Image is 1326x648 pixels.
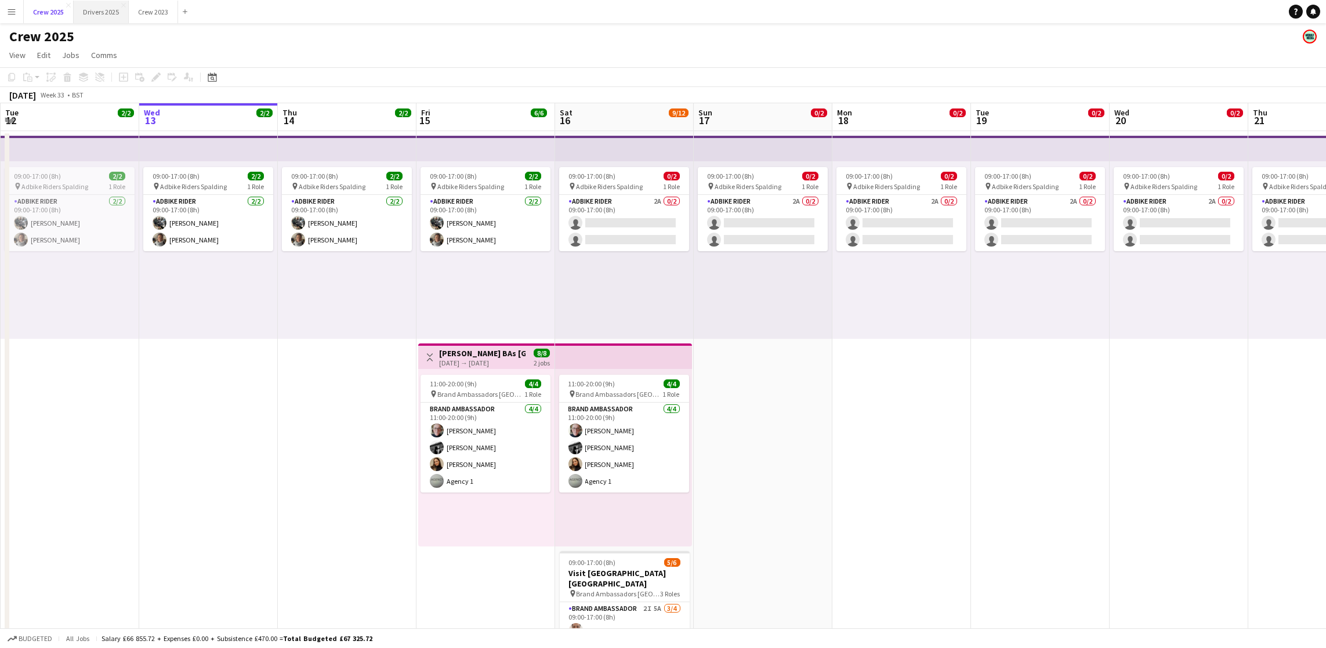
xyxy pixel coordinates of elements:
span: 1 Role [663,182,680,191]
a: Comms [86,48,122,63]
span: 16 [558,114,573,127]
button: Crew 2025 [24,1,74,23]
span: View [9,50,26,60]
span: 1 Role [108,182,125,191]
span: 0/2 [802,172,818,180]
span: Adbike Riders Spalding [715,182,781,191]
app-card-role: Adbike Rider2A0/209:00-17:00 (8h) [975,195,1105,251]
span: Brand Ambassadors [GEOGRAPHIC_DATA] [576,390,663,399]
app-card-role: Adbike Rider2/209:00-17:00 (8h)[PERSON_NAME][PERSON_NAME] [421,195,550,251]
span: 09:00-17:00 (8h) [291,172,338,180]
div: 1 Job [1227,118,1242,127]
span: 2/2 [248,172,264,180]
app-job-card: 09:00-17:00 (8h)0/2 Adbike Riders Spalding1 RoleAdbike Rider2A0/209:00-17:00 (8h) [1114,167,1244,251]
app-job-card: 09:00-17:00 (8h)0/2 Adbike Riders Spalding1 RoleAdbike Rider2A0/209:00-17:00 (8h) [975,167,1105,251]
span: Edit [37,50,50,60]
span: Mon [837,107,852,118]
span: Total Budgeted £67 325.72 [283,634,372,643]
span: Adbike Riders Spalding [299,182,365,191]
span: 3 Roles [661,589,680,598]
button: Budgeted [6,632,54,645]
span: 1 Role [524,182,541,191]
span: 2/2 [109,172,125,180]
app-job-card: 09:00-17:00 (8h)2/2 Adbike Riders Spalding1 RoleAdbike Rider2/209:00-17:00 (8h)[PERSON_NAME][PERS... [421,167,550,251]
span: 09:00-17:00 (8h) [846,172,893,180]
span: 12 [3,114,19,127]
span: 20 [1113,114,1129,127]
span: 2/2 [386,172,403,180]
span: Wed [144,107,160,118]
span: 1 Role [247,182,264,191]
span: Adbike Riders Spalding [160,182,227,191]
span: 1 Role [663,390,680,399]
app-card-role: Adbike Rider2/209:00-17:00 (8h)[PERSON_NAME][PERSON_NAME] [143,195,273,251]
app-job-card: 09:00-17:00 (8h)0/2 Adbike Riders Spalding1 RoleAdbike Rider2A0/209:00-17:00 (8h) [559,167,689,251]
span: 0/2 [664,172,680,180]
div: [DATE] [9,89,36,101]
app-card-role: Brand Ambassador4/411:00-20:00 (9h)[PERSON_NAME][PERSON_NAME][PERSON_NAME]Agency 1 [559,403,689,493]
span: Brand Ambassadors [GEOGRAPHIC_DATA] [437,390,524,399]
span: 0/2 [1088,108,1104,117]
app-card-role: Adbike Rider2A0/209:00-17:00 (8h) [698,195,828,251]
div: 2 jobs [534,357,550,367]
span: 2/2 [118,108,134,117]
span: 1 Role [802,182,818,191]
span: 09:00-17:00 (8h) [568,172,615,180]
span: 0/2 [941,172,957,180]
span: 09:00-17:00 (8h) [1123,172,1170,180]
span: 1 Role [386,182,403,191]
span: Adbike Riders Spalding [1131,182,1197,191]
app-job-card: 09:00-17:00 (8h)2/2 Adbike Riders Spalding1 RoleAdbike Rider2/209:00-17:00 (8h)[PERSON_NAME][PERS... [282,167,412,251]
span: Thu [1253,107,1267,118]
div: 1 Job [257,118,272,127]
span: 6/6 [531,108,547,117]
span: 2/2 [256,108,273,117]
span: 8/8 [534,349,550,357]
span: Adbike Riders Spalding [992,182,1059,191]
span: 0/2 [811,108,827,117]
span: Comms [91,50,117,60]
span: 0/2 [1079,172,1096,180]
span: 09:00-17:00 (8h) [430,172,477,180]
span: 0/2 [950,108,966,117]
span: Adbike Riders Spalding [21,182,88,191]
app-job-card: 09:00-17:00 (8h)2/2 Adbike Riders Spalding1 RoleAdbike Rider2/209:00-17:00 (8h)[PERSON_NAME][PERS... [5,167,135,251]
span: 11:00-20:00 (9h) [568,379,615,388]
span: 0/2 [1227,108,1243,117]
span: 09:00-17:00 (8h) [14,172,61,180]
span: Jobs [62,50,79,60]
app-job-card: 09:00-17:00 (8h)2/2 Adbike Riders Spalding1 RoleAdbike Rider2/209:00-17:00 (8h)[PERSON_NAME][PERS... [143,167,273,251]
div: 1 Job [950,118,965,127]
span: Tue [976,107,989,118]
app-user-avatar: Claire Stewart [1303,30,1317,44]
a: Edit [32,48,55,63]
div: 1 Job [396,118,411,127]
div: 3 Jobs [669,118,688,127]
div: Salary £66 855.72 + Expenses £0.00 + Subsistence £470.00 = [102,634,372,643]
app-job-card: 11:00-20:00 (9h)4/4 Brand Ambassadors [GEOGRAPHIC_DATA]1 RoleBrand Ambassador4/411:00-20:00 (9h)[... [559,375,689,493]
div: 2 Jobs [531,118,549,127]
span: 09:00-17:00 (8h) [984,172,1031,180]
span: 19 [974,114,989,127]
span: All jobs [64,634,92,643]
span: Tue [5,107,19,118]
span: 11:00-20:00 (9h) [430,379,477,388]
span: 09:00-17:00 (8h) [153,172,200,180]
app-card-role: Adbike Rider2A0/209:00-17:00 (8h) [1114,195,1244,251]
span: Sun [698,107,712,118]
div: 09:00-17:00 (8h)0/2 Adbike Riders Spalding1 RoleAdbike Rider2A0/209:00-17:00 (8h) [698,167,828,251]
app-card-role: Adbike Rider2A0/209:00-17:00 (8h) [559,195,689,251]
div: 1 Job [811,118,827,127]
span: Adbike Riders Spalding [853,182,920,191]
app-job-card: 09:00-17:00 (8h)0/2 Adbike Riders Spalding1 RoleAdbike Rider2A0/209:00-17:00 (8h) [836,167,966,251]
span: 2/2 [395,108,411,117]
